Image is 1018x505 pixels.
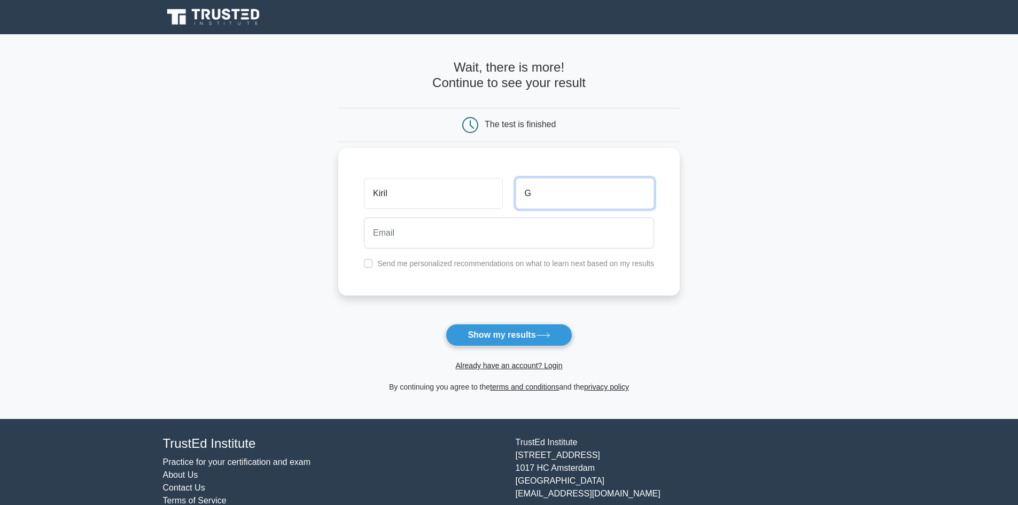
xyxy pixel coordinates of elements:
a: Already have an account? Login [455,361,562,370]
input: Email [364,217,654,248]
input: First name [364,178,502,209]
h4: Wait, there is more! Continue to see your result [338,60,680,91]
a: privacy policy [584,383,629,391]
a: terms and conditions [490,383,559,391]
div: By continuing you agree to the and the [332,380,686,393]
label: Send me personalized recommendations on what to learn next based on my results [377,259,654,268]
a: Terms of Service [163,496,227,505]
h4: TrustEd Institute [163,436,503,452]
input: Last name [516,178,654,209]
a: Contact Us [163,483,205,492]
a: Practice for your certification and exam [163,457,311,467]
button: Show my results [446,324,572,346]
a: About Us [163,470,198,479]
div: The test is finished [485,120,556,129]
